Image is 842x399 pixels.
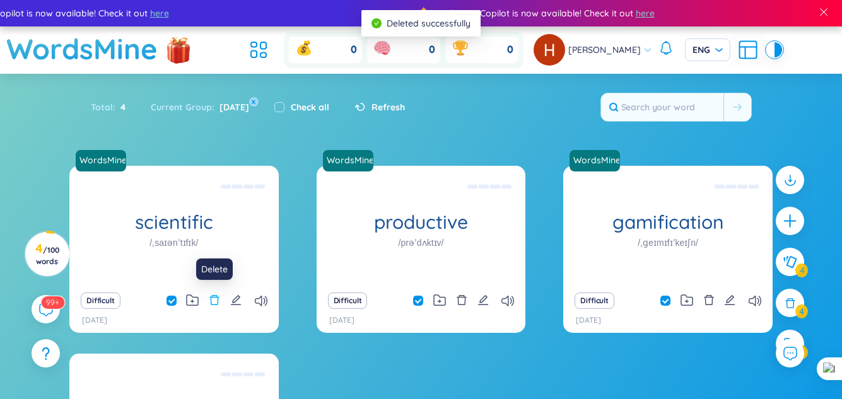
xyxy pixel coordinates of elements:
[387,18,471,29] span: Deleted successfully
[150,6,169,20] span: here
[138,94,262,120] div: Current Group :
[317,211,526,233] h1: productive
[399,236,444,250] h1: /prəˈdʌktɪv/
[575,292,614,309] button: Difficult
[782,213,798,229] span: plus
[371,18,382,28] span: check-circle
[209,292,220,309] button: delete
[429,43,435,57] span: 0
[230,292,242,309] button: edit
[477,294,489,306] span: edit
[724,294,735,306] span: edit
[36,245,59,266] span: / 100 words
[724,292,735,309] button: edit
[534,34,568,66] a: avatar
[323,150,378,171] a: WordsMine
[91,94,138,120] div: Total :
[209,294,220,306] span: delete
[149,236,198,250] h1: /ˌsaɪənˈtɪfɪk/
[291,100,329,114] label: Check all
[329,315,354,327] p: [DATE]
[534,34,565,66] img: avatar
[166,30,191,68] img: flashSalesIcon.a7f4f837.png
[328,292,368,309] button: Difficult
[693,43,723,56] span: ENG
[74,154,127,166] a: WordsMine
[601,93,723,121] input: Search your word
[703,292,715,309] button: delete
[351,43,357,57] span: 0
[69,211,279,233] h1: scientific
[568,154,621,166] a: WordsMine
[563,211,773,233] h1: gamification
[230,294,242,306] span: edit
[41,296,64,309] sup: 599
[703,294,715,306] span: delete
[456,294,467,306] span: delete
[76,150,131,171] a: WordsMine
[6,26,158,71] a: WordsMine
[636,6,655,20] span: here
[568,43,641,57] span: [PERSON_NAME]
[214,101,249,113] span: [DATE]
[371,100,405,114] span: Refresh
[507,43,513,57] span: 0
[477,292,489,309] button: edit
[82,315,107,327] p: [DATE]
[322,154,375,166] a: WordsMine
[33,243,61,266] h3: 4
[81,292,120,309] button: Difficult
[196,258,233,280] div: Delete
[638,236,698,250] h1: /ˌɡeɪmɪfɪˈkeɪʃn/
[115,100,126,114] span: 4
[570,150,625,171] a: WordsMine
[576,315,601,327] p: [DATE]
[456,292,467,309] button: delete
[249,97,259,107] button: x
